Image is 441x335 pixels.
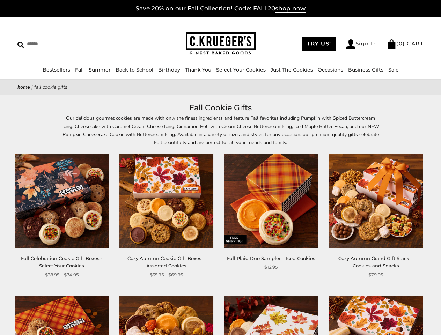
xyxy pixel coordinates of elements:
a: TRY US! [302,37,336,51]
h1: Fall Cookie Gifts [28,102,413,114]
a: Select Your Cookies [216,67,266,73]
a: Cozy Autumn Cookie Gift Boxes – Assorted Cookies [127,255,205,268]
a: Sign In [346,39,377,49]
img: Account [346,39,355,49]
a: Fall Celebration Cookie Gift Boxes - Select Your Cookies [21,255,103,268]
span: 0 [399,40,403,47]
a: (0) CART [387,40,424,47]
a: Just The Cookies [271,67,313,73]
a: Thank You [185,67,211,73]
img: Cozy Autumn Cookie Gift Boxes – Assorted Cookies [119,154,214,248]
a: Cozy Autumn Grand Gift Stack – Cookies and Snacks [338,255,413,268]
span: $79.95 [368,271,383,278]
span: $12.95 [264,263,278,271]
a: Back to School [116,67,153,73]
span: $38.95 - $74.95 [45,271,79,278]
nav: breadcrumbs [17,83,424,91]
img: Fall Plaid Duo Sampler – Iced Cookies [224,154,318,248]
span: | [31,84,33,90]
a: Fall [75,67,84,73]
a: Save 20% on our Fall Collection! Code: FALL20shop now [135,5,306,13]
a: Home [17,84,30,90]
span: shop now [275,5,306,13]
a: Business Gifts [348,67,383,73]
img: C.KRUEGER'S [186,32,256,55]
a: Fall Plaid Duo Sampler – Iced Cookies [227,255,315,261]
img: Bag [387,39,396,49]
span: Our delicious gourmet cookies are made with only the finest ingredients and feature Fall favorite... [62,115,379,146]
a: Summer [89,67,111,73]
a: Sale [388,67,399,73]
img: Cozy Autumn Grand Gift Stack – Cookies and Snacks [329,154,423,248]
span: Fall Cookie Gifts [34,84,67,90]
input: Search [17,38,110,49]
img: Fall Celebration Cookie Gift Boxes - Select Your Cookies [15,154,109,248]
span: $35.95 - $69.95 [150,271,183,278]
a: Bestsellers [43,67,70,73]
a: Occasions [318,67,343,73]
img: Search [17,42,24,48]
a: Birthday [158,67,180,73]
